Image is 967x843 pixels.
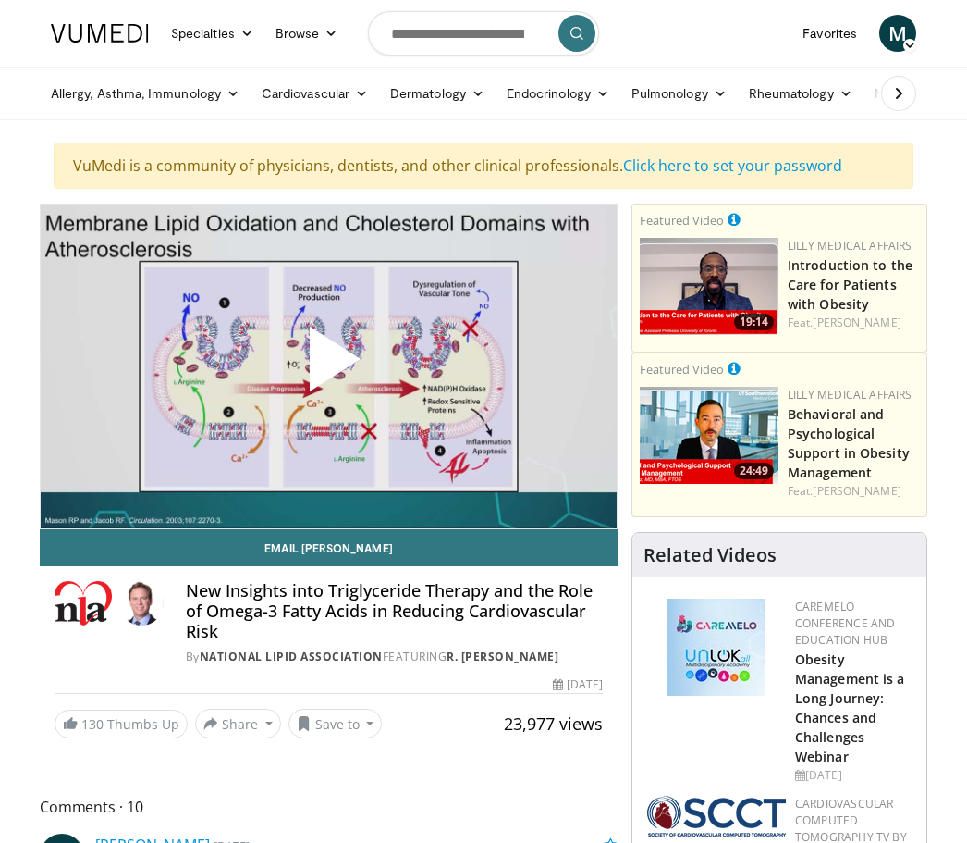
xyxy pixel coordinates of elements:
a: Rheumatology [738,75,863,112]
img: National Lipid Association [55,581,112,626]
a: Allergy, Asthma, Immunology [40,75,251,112]
input: Search topics, interventions [368,11,599,56]
a: Specialties [160,15,264,52]
h4: Related Videos [643,544,777,566]
a: R. [PERSON_NAME] [447,649,558,664]
a: Pulmonology [620,75,738,112]
a: 24:49 [640,387,778,484]
img: acc2e291-ced4-4dd5-b17b-d06994da28f3.png.150x105_q85_crop-smart_upscale.png [640,238,778,335]
div: Feat. [788,483,919,500]
a: Dermatology [379,75,496,112]
img: 45df64a9-a6de-482c-8a90-ada250f7980c.png.150x105_q85_autocrop_double_scale_upscale_version-0.2.jpg [667,599,765,696]
button: Save to [288,709,383,738]
span: 130 [81,715,104,733]
a: [PERSON_NAME] [813,315,900,330]
img: 51a70120-4f25-49cc-93a4-67582377e75f.png.150x105_q85_autocrop_double_scale_upscale_version-0.2.png [647,796,786,837]
a: 19:14 [640,238,778,335]
button: Share [195,709,281,738]
a: Behavioral and Psychological Support in Obesity Management [788,405,910,481]
small: Featured Video [640,212,724,229]
a: M [879,15,916,52]
a: 130 Thumbs Up [55,710,188,738]
a: Click here to set your password [623,155,842,176]
span: Comments 10 [40,795,618,819]
span: 24:49 [734,463,774,479]
a: Email [PERSON_NAME] [40,529,618,566]
div: [DATE] [795,767,912,784]
a: CaReMeLO Conference and Education Hub [795,599,895,648]
img: Avatar [119,581,164,626]
img: VuMedi Logo [51,24,149,43]
a: Lilly Medical Affairs [788,238,912,254]
a: Cardiovascular [251,75,379,112]
span: 23,977 views [504,713,603,735]
a: Favorites [791,15,868,52]
div: By FEATURING [186,649,603,665]
a: Lilly Medical Affairs [788,387,912,403]
a: Endocrinology [496,75,620,112]
div: Feat. [788,315,919,331]
a: Browse [264,15,349,52]
div: VuMedi is a community of physicians, dentists, and other clinical professionals. [54,143,913,189]
div: [DATE] [553,676,603,693]
span: 19:14 [734,314,774,330]
button: Play Video [162,276,495,457]
a: [PERSON_NAME] [813,483,900,499]
h4: New Insights into Triglyceride Therapy and the Role of Omega-3 Fatty Acids in Reducing Cardiovasc... [186,581,603,641]
small: Featured Video [640,361,724,378]
a: Introduction to the Care for Patients with Obesity [788,256,912,313]
video-js: Video Player [41,205,617,528]
a: National Lipid Association [200,649,383,664]
a: Obesity Management is a Long Journey: Chances and Challenges Webinar [795,651,905,766]
img: ba3304f6-7838-4e41-9c0f-2e31ebde6754.png.150x105_q85_crop-smart_upscale.png [640,387,778,484]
